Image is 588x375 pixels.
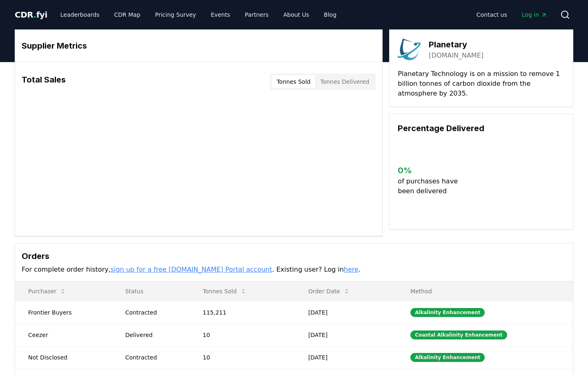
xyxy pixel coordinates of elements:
td: Frontier Buyers [15,301,112,324]
nav: Main [470,7,554,22]
h3: Planetary [429,38,483,51]
td: Ceezer [15,324,112,346]
div: Coastal Alkalinity Enhancement [410,330,507,339]
span: . [33,10,36,20]
td: 115,211 [190,301,295,324]
div: Delivered [125,331,183,339]
p: Planetary Technology is on a mission to remove 1 billion tonnes of carbon dioxide from the atmosp... [398,69,565,98]
a: sign up for a free [DOMAIN_NAME] Portal account [111,266,272,273]
span: Log in [522,11,547,19]
td: [DATE] [295,346,397,368]
a: Partners [238,7,275,22]
div: Alkalinity Enhancement [410,308,485,317]
h3: Orders [22,250,566,262]
a: CDR Map [108,7,147,22]
a: [DOMAIN_NAME] [429,51,483,60]
h3: Percentage Delivered [398,122,565,134]
a: Pricing Survey [149,7,203,22]
a: CDR.fyi [15,9,47,20]
td: 10 [190,346,295,368]
td: 10 [190,324,295,346]
td: Not Disclosed [15,346,112,368]
div: Contracted [125,308,183,317]
a: Events [204,7,236,22]
h3: 0 % [398,164,464,176]
button: Tonnes Sold [196,283,253,299]
button: Purchaser [22,283,73,299]
a: Contact us [470,7,514,22]
button: Order Date [302,283,356,299]
button: Tonnes Delivered [315,75,374,88]
a: About Us [277,7,316,22]
a: Leaderboards [54,7,106,22]
div: Alkalinity Enhancement [410,353,485,362]
h3: Supplier Metrics [22,40,376,52]
td: [DATE] [295,324,397,346]
p: of purchases have been delivered [398,176,464,196]
p: For complete order history, . Existing user? Log in . [22,265,566,275]
button: Tonnes Sold [272,75,315,88]
a: here [344,266,359,273]
h3: Total Sales [22,74,66,90]
a: Log in [515,7,554,22]
div: Contracted [125,353,183,362]
p: Status [119,287,183,295]
td: [DATE] [295,301,397,324]
a: Blog [317,7,343,22]
span: CDR fyi [15,10,47,20]
nav: Main [54,7,343,22]
p: Method [404,287,566,295]
img: Planetary-logo [398,38,421,61]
